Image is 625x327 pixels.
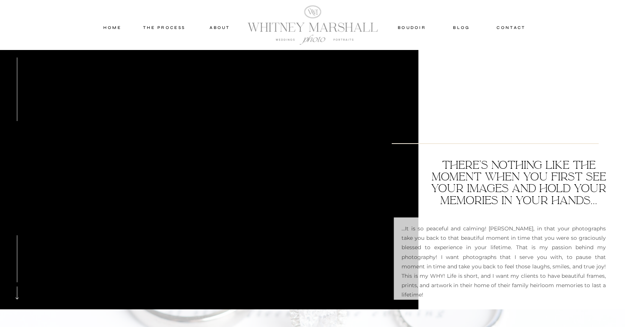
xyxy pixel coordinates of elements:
a: THE PROCESS [142,24,187,31]
a: blog [445,24,478,31]
a: about [201,24,239,31]
h3: there's nothing like the moment when you first see your images and hold your memories in your han... [427,159,610,207]
a: home [96,24,128,31]
a: contact [494,24,529,31]
a: boudoir [397,24,427,31]
p: ...It is so peaceful and calming! [PERSON_NAME], in that your photographs take you back to that b... [402,224,606,293]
